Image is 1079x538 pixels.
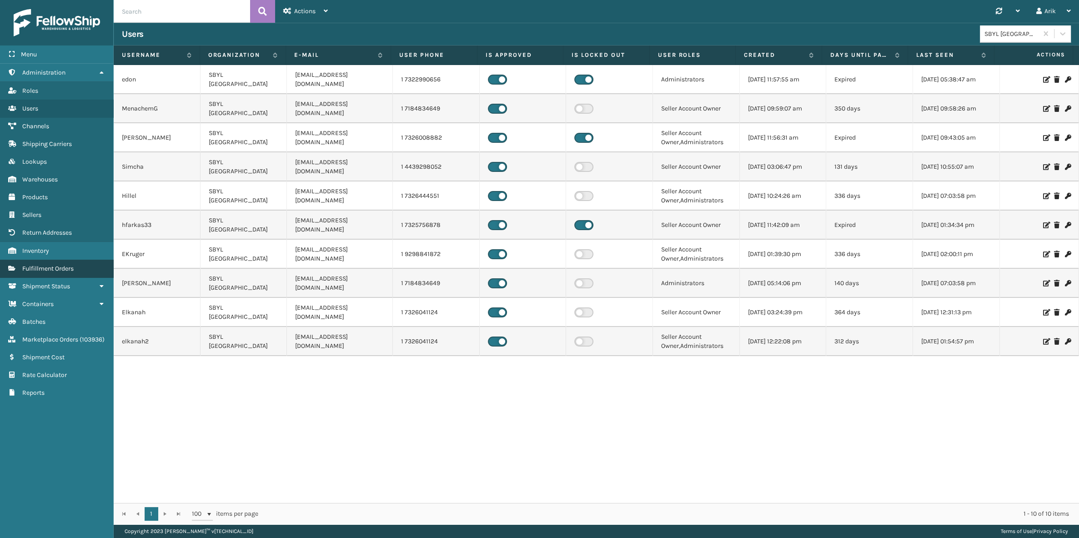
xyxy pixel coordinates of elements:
[658,51,728,59] label: User Roles
[826,152,913,181] td: 131 days
[1054,76,1059,83] i: Delete
[653,65,740,94] td: Administrators
[22,176,58,183] span: Warehouses
[826,65,913,94] td: Expired
[572,51,641,59] label: Is Locked Out
[913,211,1000,240] td: [DATE] 01:34:34 pm
[22,247,49,255] span: Inventory
[826,298,913,327] td: 364 days
[1001,528,1032,534] a: Terms of Use
[201,240,287,269] td: SBYL [GEOGRAPHIC_DATA]
[913,94,1000,123] td: [DATE] 09:58:26 am
[22,371,67,379] span: Rate Calculator
[287,94,393,123] td: [EMAIL_ADDRESS][DOMAIN_NAME]
[740,181,827,211] td: [DATE] 10:24:26 am
[271,509,1069,518] div: 1 - 10 of 10 items
[1065,251,1070,257] i: Change Password
[826,240,913,269] td: 336 days
[201,269,287,298] td: SBYL [GEOGRAPHIC_DATA]
[22,87,38,95] span: Roles
[22,265,74,272] span: Fulfillment Orders
[826,269,913,298] td: 140 days
[740,211,827,240] td: [DATE] 11:42:09 am
[653,269,740,298] td: Administrators
[913,269,1000,298] td: [DATE] 07:03:58 pm
[393,211,480,240] td: 1 7325756878
[208,51,269,59] label: Organization
[1065,76,1070,83] i: Change Password
[393,181,480,211] td: 1 7326444551
[997,47,1071,62] span: Actions
[653,211,740,240] td: Seller Account Owner
[740,327,827,356] td: [DATE] 12:22:08 pm
[913,240,1000,269] td: [DATE] 02:00:11 pm
[653,298,740,327] td: Seller Account Owner
[913,152,1000,181] td: [DATE] 10:55:07 am
[1065,222,1070,228] i: Change Password
[22,193,48,201] span: Products
[22,353,65,361] span: Shipment Cost
[393,123,480,152] td: 1 7326008882
[287,123,393,152] td: [EMAIL_ADDRESS][DOMAIN_NAME]
[22,389,45,397] span: Reports
[22,122,49,130] span: Channels
[287,65,393,94] td: [EMAIL_ADDRESS][DOMAIN_NAME]
[1043,338,1049,345] i: Edit
[294,51,373,59] label: E-mail
[393,65,480,94] td: 1 7322990656
[740,123,827,152] td: [DATE] 11:56:31 am
[114,94,201,123] td: MenachemG
[22,211,41,219] span: Sellers
[114,65,201,94] td: edon
[653,327,740,356] td: Seller Account Owner,Administrators
[294,7,316,15] span: Actions
[740,298,827,327] td: [DATE] 03:24:39 pm
[80,336,105,343] span: ( 103936 )
[1054,280,1059,287] i: Delete
[201,211,287,240] td: SBYL [GEOGRAPHIC_DATA]
[830,51,891,59] label: Days until password expires
[201,181,287,211] td: SBYL [GEOGRAPHIC_DATA]
[201,152,287,181] td: SBYL [GEOGRAPHIC_DATA]
[1065,164,1070,170] i: Change Password
[201,298,287,327] td: SBYL [GEOGRAPHIC_DATA]
[1065,135,1070,141] i: Change Password
[740,94,827,123] td: [DATE] 09:59:07 am
[653,94,740,123] td: Seller Account Owner
[486,51,555,59] label: Is Approved
[287,211,393,240] td: [EMAIL_ADDRESS][DOMAIN_NAME]
[916,51,977,59] label: Last Seen
[22,300,54,308] span: Containers
[192,509,206,518] span: 100
[287,298,393,327] td: [EMAIL_ADDRESS][DOMAIN_NAME]
[913,65,1000,94] td: [DATE] 05:38:47 am
[201,123,287,152] td: SBYL [GEOGRAPHIC_DATA]
[399,51,469,59] label: User phone
[201,327,287,356] td: SBYL [GEOGRAPHIC_DATA]
[744,51,804,59] label: Created
[22,318,45,326] span: Batches
[287,327,393,356] td: [EMAIL_ADDRESS][DOMAIN_NAME]
[826,327,913,356] td: 312 days
[740,269,827,298] td: [DATE] 05:14:06 pm
[1065,338,1070,345] i: Change Password
[1065,193,1070,199] i: Change Password
[1043,309,1049,316] i: Edit
[1054,309,1059,316] i: Delete
[122,29,144,40] h3: Users
[653,240,740,269] td: Seller Account Owner,Administrators
[1054,106,1059,112] i: Delete
[826,123,913,152] td: Expired
[1043,280,1049,287] i: Edit
[114,152,201,181] td: Simcha
[22,158,47,166] span: Lookups
[1034,528,1068,534] a: Privacy Policy
[913,298,1000,327] td: [DATE] 12:31:13 pm
[1054,135,1059,141] i: Delete
[1054,164,1059,170] i: Delete
[22,69,65,76] span: Administration
[826,211,913,240] td: Expired
[393,298,480,327] td: 1 7326041124
[114,123,201,152] td: [PERSON_NAME]
[393,327,480,356] td: 1 7326041124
